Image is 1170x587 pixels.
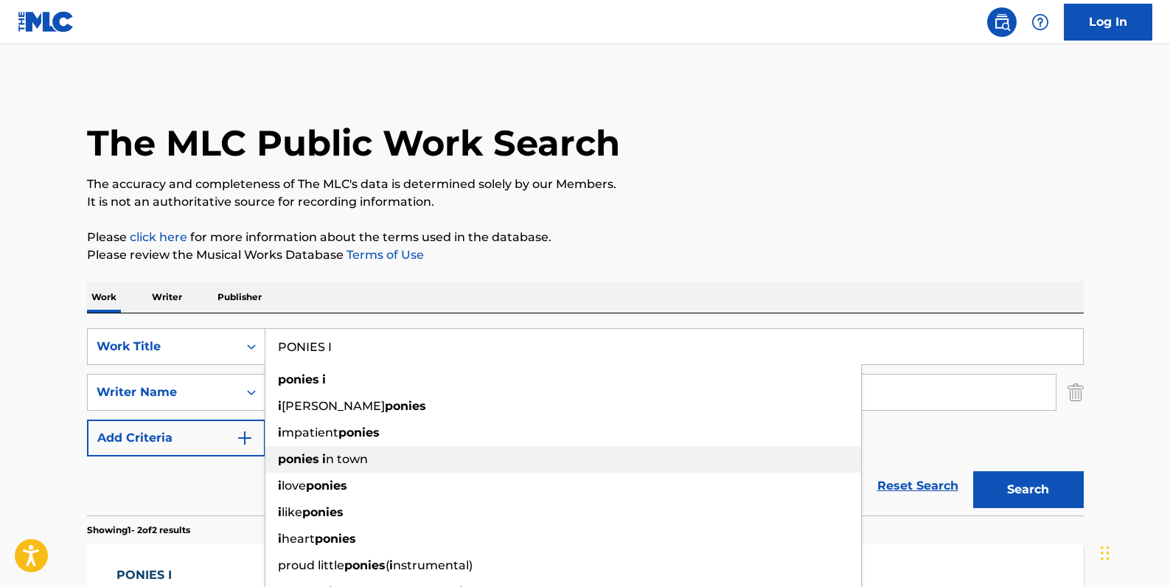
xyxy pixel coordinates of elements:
a: Public Search [987,7,1017,37]
strong: i [278,479,282,493]
a: Terms of Use [344,248,424,262]
img: MLC Logo [18,11,74,32]
h1: The MLC Public Work Search [87,121,620,165]
strong: ponies [315,532,356,546]
img: Delete Criterion [1068,374,1084,411]
img: 9d2ae6d4665cec9f34b9.svg [236,429,254,447]
button: Add Criteria [87,420,265,456]
button: Search [973,471,1084,508]
div: Writer Name [97,383,229,401]
strong: i [322,372,326,386]
div: Work Title [97,338,229,355]
span: proud little [278,558,344,572]
strong: ponies [338,426,380,440]
p: It is not an authoritative source for recording information. [87,193,1084,211]
strong: ponies [306,479,347,493]
strong: ponies [278,372,319,386]
form: Search Form [87,328,1084,515]
strong: ponies [278,452,319,466]
div: Help [1026,7,1055,37]
strong: ponies [302,505,344,519]
strong: i [278,505,282,519]
p: Publisher [213,282,266,313]
span: mpatient [282,426,338,440]
p: Work [87,282,121,313]
strong: ponies [344,558,386,572]
p: Please review the Musical Works Database [87,246,1084,264]
strong: i [322,452,326,466]
div: Drag [1101,531,1110,575]
iframe: Chat Widget [1096,516,1170,587]
span: n town [326,452,368,466]
span: ( [386,558,389,572]
span: heart [282,532,315,546]
span: nstrumental) [393,558,473,572]
p: Writer [147,282,187,313]
p: Please for more information about the terms used in the database. [87,229,1084,246]
strong: ponies [385,399,426,413]
a: click here [130,230,187,244]
p: Showing 1 - 2 of 2 results [87,524,190,537]
p: The accuracy and completeness of The MLC's data is determined solely by our Members. [87,176,1084,193]
strong: i [278,426,282,440]
span: [PERSON_NAME] [282,399,385,413]
span: like [282,505,302,519]
strong: i [278,399,282,413]
strong: i [278,532,282,546]
strong: i [389,558,393,572]
a: Log In [1064,4,1152,41]
img: search [993,13,1011,31]
img: help [1031,13,1049,31]
div: PONIES I [116,566,249,584]
span: love [282,479,306,493]
a: Reset Search [870,470,966,502]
